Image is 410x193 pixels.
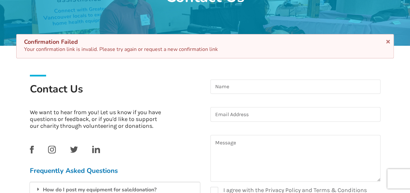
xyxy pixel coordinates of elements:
[24,38,386,53] div: Your confirmation link is invalid. Please try again or request a new confirmation link
[92,146,100,153] img: linkedin_link
[210,107,380,122] input: Email Address
[30,82,200,104] h1: Contact Us
[24,38,386,46] div: Confirmation Failed
[48,146,56,153] img: instagram_link
[30,166,200,175] h3: Frequently Asked Questions
[30,109,166,129] p: We want to hear from you! Let us know if you have questions or feedback, or if you'd like to supp...
[30,146,34,153] img: facebook_link
[70,146,78,153] img: twitter_link
[210,79,380,94] input: Name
